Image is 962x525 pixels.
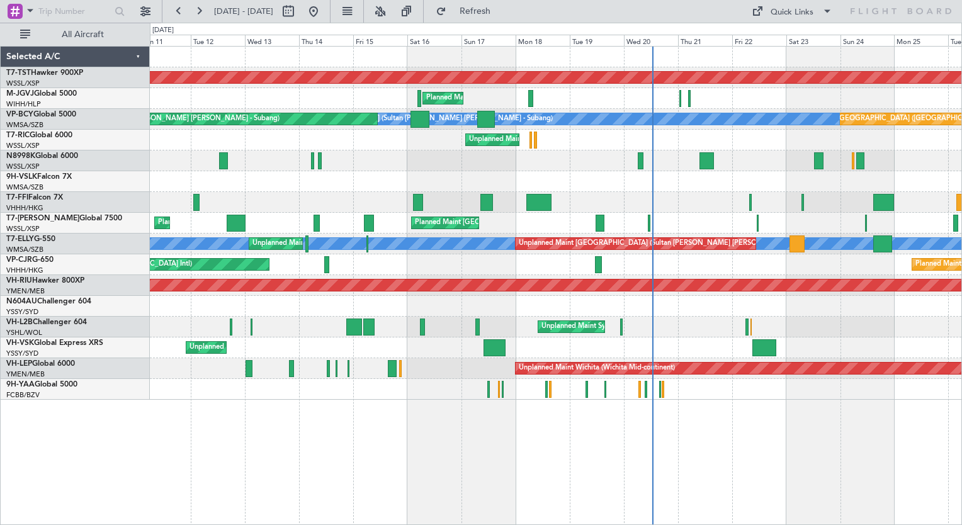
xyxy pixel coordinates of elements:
[407,35,461,46] div: Sat 16
[6,90,34,98] span: M-JGVJ
[732,35,786,46] div: Fri 22
[6,370,45,379] a: YMEN/MEB
[771,6,813,19] div: Quick Links
[6,132,72,139] a: T7-RICGlobal 6000
[248,110,553,128] div: [PERSON_NAME] [GEOGRAPHIC_DATA] (Sultan [PERSON_NAME] [PERSON_NAME] - Subang)
[6,152,35,160] span: N8998K
[469,130,626,149] div: Unplanned Maint [GEOGRAPHIC_DATA] (Seletar)
[6,111,76,118] a: VP-BCYGlobal 5000
[894,35,948,46] div: Mon 25
[6,194,28,201] span: T7-FFI
[6,215,122,222] a: T7-[PERSON_NAME]Global 7500
[6,152,78,160] a: N8998KGlobal 6000
[430,1,506,21] button: Refresh
[191,35,245,46] div: Tue 12
[6,215,79,222] span: T7-[PERSON_NAME]
[6,390,40,400] a: FCBB/BZV
[570,35,624,46] div: Tue 19
[38,2,111,21] input: Trip Number
[6,328,42,337] a: YSHL/WOL
[6,360,75,368] a: VH-LEPGlobal 6000
[252,234,555,253] div: Unplanned Maint [GEOGRAPHIC_DATA] (Sultan [PERSON_NAME] [PERSON_NAME] - Subang)
[214,6,273,17] span: [DATE] - [DATE]
[6,120,43,130] a: WMSA/SZB
[786,35,840,46] div: Sat 23
[6,339,103,347] a: VH-VSKGlobal Express XRS
[415,213,563,232] div: Planned Maint [GEOGRAPHIC_DATA] (Seletar)
[6,90,77,98] a: M-JGVJGlobal 5000
[6,173,37,181] span: 9H-VSLK
[245,35,299,46] div: Wed 13
[6,111,33,118] span: VP-BCY
[299,35,353,46] div: Thu 14
[840,35,895,46] div: Sun 24
[152,25,174,36] div: [DATE]
[6,79,40,88] a: WSSL/XSP
[6,360,32,368] span: VH-LEP
[6,235,55,243] a: T7-ELLYG-550
[6,69,31,77] span: T7-TST
[6,381,35,388] span: 9H-YAA
[519,359,675,378] div: Unplanned Maint Wichita (Wichita Mid-continent)
[6,339,34,347] span: VH-VSK
[6,256,32,264] span: VP-CJR
[6,132,30,139] span: T7-RIC
[519,234,821,253] div: Unplanned Maint [GEOGRAPHIC_DATA] (Sultan [PERSON_NAME] [PERSON_NAME] - Subang)
[6,266,43,275] a: VHHH/HKG
[6,307,38,317] a: YSSY/SYD
[516,35,570,46] div: Mon 18
[449,7,502,16] span: Refresh
[678,35,732,46] div: Thu 21
[6,256,54,264] a: VP-CJRG-650
[6,183,43,192] a: WMSA/SZB
[541,317,696,336] div: Unplanned Maint Sydney ([PERSON_NAME] Intl)
[745,1,839,21] button: Quick Links
[190,338,344,357] div: Unplanned Maint Sydney ([PERSON_NAME] Intl)
[6,203,43,213] a: VHHH/HKG
[6,277,32,285] span: VH-RIU
[6,173,72,181] a: 9H-VSLKFalcon 7X
[6,224,40,234] a: WSSL/XSP
[6,194,63,201] a: T7-FFIFalcon 7X
[6,319,33,326] span: VH-L2B
[6,381,77,388] a: 9H-YAAGlobal 5000
[6,349,38,358] a: YSSY/SYD
[33,30,133,39] span: All Aircraft
[461,35,516,46] div: Sun 17
[137,35,191,46] div: Mon 11
[6,162,40,171] a: WSSL/XSP
[6,298,37,305] span: N604AU
[426,89,574,108] div: Planned Maint [GEOGRAPHIC_DATA] (Seletar)
[6,245,43,254] a: WMSA/SZB
[6,69,83,77] a: T7-TSTHawker 900XP
[353,35,407,46] div: Fri 15
[6,141,40,150] a: WSSL/XSP
[158,213,356,232] div: Planned Maint [GEOGRAPHIC_DATA] ([GEOGRAPHIC_DATA])
[6,286,45,296] a: YMEN/MEB
[6,99,41,109] a: WIHH/HLP
[6,277,84,285] a: VH-RIUHawker 800XP
[6,235,34,243] span: T7-ELLY
[6,298,91,305] a: N604AUChallenger 604
[14,25,137,45] button: All Aircraft
[6,319,87,326] a: VH-L2BChallenger 604
[624,35,678,46] div: Wed 20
